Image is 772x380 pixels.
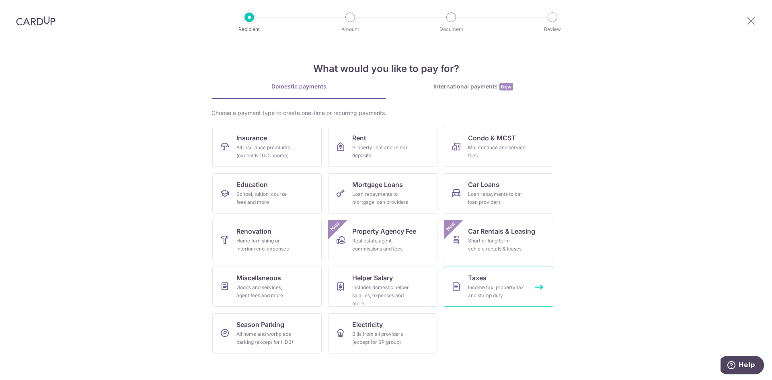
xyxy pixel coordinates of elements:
[328,127,437,167] a: RentProperty rent and rental deposits
[352,320,383,329] span: Electricity
[468,180,499,189] span: Car Loans
[352,144,410,160] div: Property rent and rental deposits
[236,237,294,253] div: Home furnishing or interior reno-expenses
[236,144,294,160] div: All insurance premiums (except NTUC Income)
[329,220,342,233] span: New
[386,82,561,91] div: International payments
[236,190,294,206] div: School, tuition, course fees and more
[328,173,437,214] a: Mortgage LoansLoan repayments to mortgage loan providers
[236,273,281,283] span: Miscellaneous
[236,320,284,329] span: Season Parking
[320,25,380,33] p: Amount
[212,127,322,167] a: InsuranceAll insurance premiums (except NTUC Income)
[352,133,366,143] span: Rent
[18,6,35,13] span: Help
[352,330,410,346] div: Bills from all providers (except for SP group)
[444,127,553,167] a: Condo & MCSTMaintenance and service fees
[328,267,437,307] a: Helper SalaryIncludes domestic helper salaries, expenses and more
[236,330,294,346] div: All home and workplace parking (except for HDB)
[352,190,410,206] div: Loan repayments to mortgage loan providers
[444,220,553,260] a: Car Rentals & LeasingShort or long‑term vehicle rentals & leasesNew
[211,62,561,76] h4: What would you like to pay for?
[352,226,416,236] span: Property Agency Fee
[421,25,481,33] p: Document
[352,273,393,283] span: Helper Salary
[236,226,271,236] span: Renovation
[468,190,526,206] div: Loan repayments to car loan providers
[468,133,516,143] span: Condo & MCST
[328,220,437,260] a: Property Agency FeeReal estate agent commissions and feesNew
[236,180,268,189] span: Education
[211,82,386,90] div: Domestic payments
[16,16,55,26] img: CardUp
[444,173,553,214] a: Car LoansLoan repayments to car loan providers
[444,220,458,233] span: New
[212,313,322,353] a: Season ParkingAll home and workplace parking (except for HDB)
[468,226,535,236] span: Car Rentals & Leasing
[468,144,526,160] div: Maintenance and service fees
[212,173,322,214] a: EducationSchool, tuition, course fees and more
[212,220,322,260] a: RenovationHome furnishing or interior reno-expenses
[211,109,561,117] div: Choose a payment type to create one-time or recurring payments.
[220,25,279,33] p: Recipient
[328,313,437,353] a: ElectricityBills from all providers (except for SP group)
[499,83,513,90] span: New
[236,133,267,143] span: Insurance
[236,283,294,300] div: Goods and services, agent fees and more
[352,180,403,189] span: Mortgage Loans
[352,237,410,253] div: Real estate agent commissions and fees
[444,267,553,307] a: TaxesIncome tax, property tax and stamp duty
[212,267,322,307] a: MiscellaneousGoods and services, agent fees and more
[523,25,582,33] p: Review
[352,283,410,308] div: Includes domestic helper salaries, expenses and more
[721,356,764,376] iframe: Opens a widget where you can find more information
[468,283,526,300] div: Income tax, property tax and stamp duty
[468,273,487,283] span: Taxes
[468,237,526,253] div: Short or long‑term vehicle rentals & leases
